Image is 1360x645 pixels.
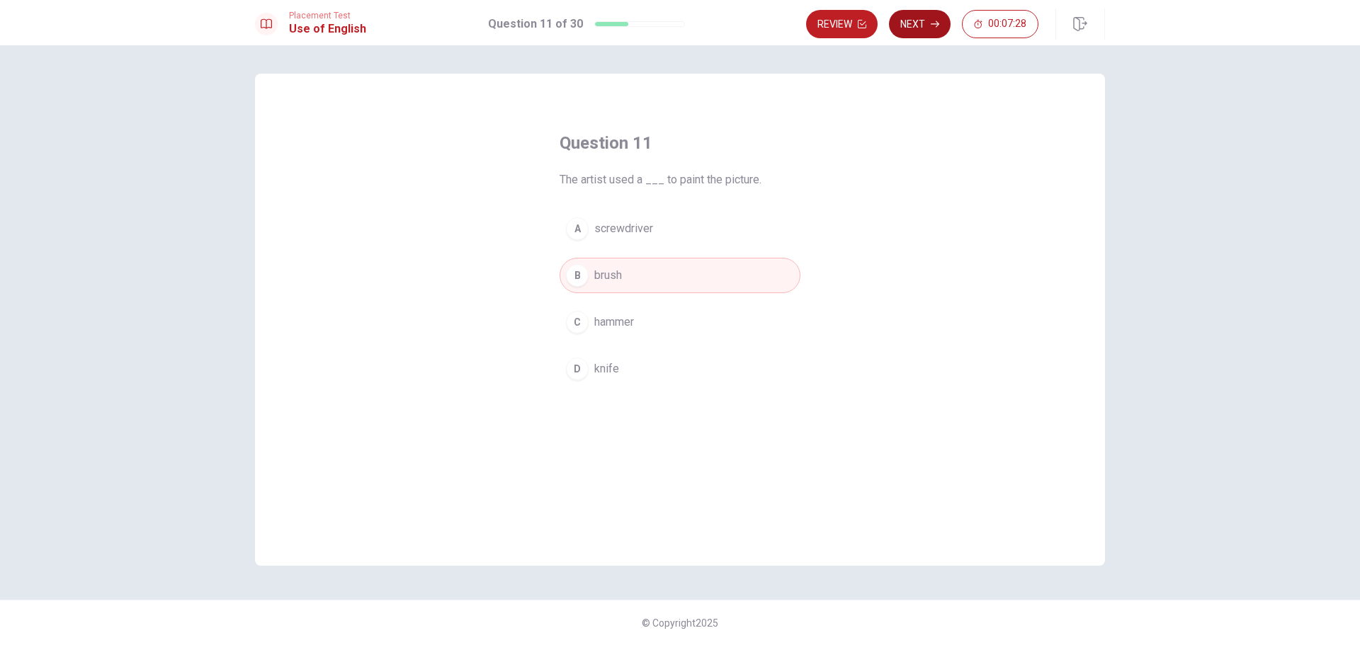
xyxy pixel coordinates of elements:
button: Dknife [560,351,800,387]
div: A [566,217,589,240]
div: D [566,358,589,380]
button: Ascrewdriver [560,211,800,246]
button: Next [889,10,951,38]
span: 00:07:28 [988,18,1026,30]
h4: Question 11 [560,132,800,154]
span: © Copyright 2025 [642,617,718,629]
span: hammer [594,314,634,331]
span: knife [594,360,619,377]
div: C [566,311,589,333]
span: brush [594,267,622,284]
h1: Use of English [289,21,366,38]
h1: Question 11 of 30 [488,16,583,33]
button: Bbrush [560,258,800,293]
button: Review [806,10,878,38]
span: screwdriver [594,220,653,237]
button: Chammer [560,304,800,340]
div: B [566,264,589,287]
span: The artist used a ___ to paint the picture. [560,171,800,188]
span: Placement Test [289,11,366,21]
button: 00:07:28 [962,10,1038,38]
